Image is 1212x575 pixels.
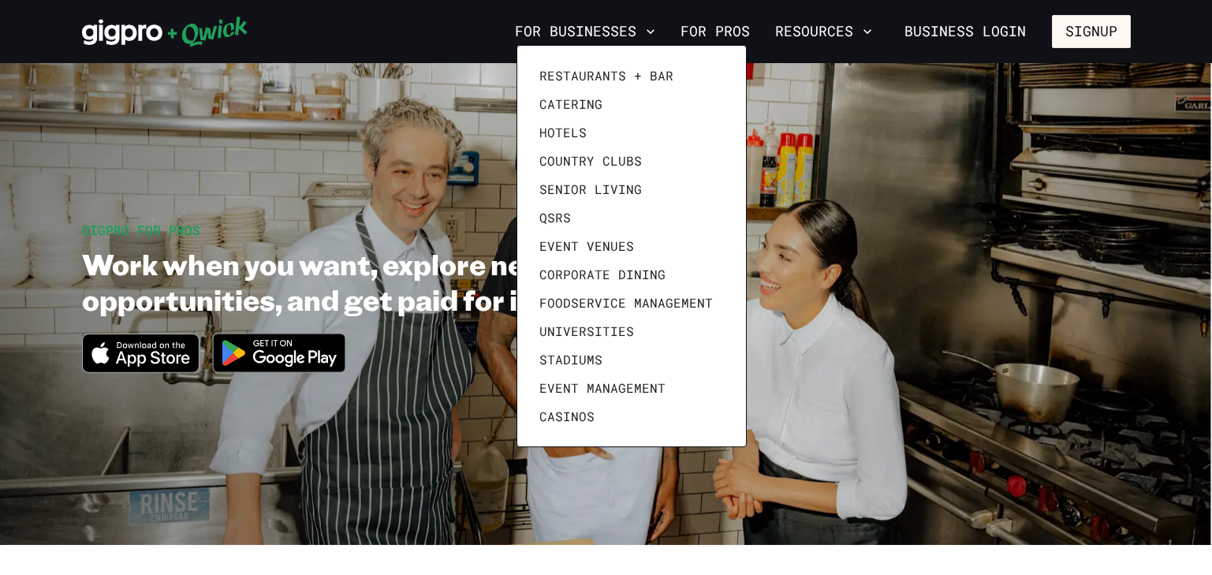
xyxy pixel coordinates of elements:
[539,238,634,254] span: Event Venues
[539,352,602,368] span: Stadiums
[539,409,595,424] span: Casinos
[539,295,713,311] span: Foodservice Management
[539,323,634,339] span: Universities
[539,125,587,140] span: Hotels
[539,380,666,396] span: Event Management
[539,181,642,197] span: Senior Living
[539,210,571,226] span: QSRs
[539,267,666,282] span: Corporate Dining
[539,68,673,84] span: Restaurants + Bar
[539,153,642,169] span: Country Clubs
[539,96,602,112] span: Catering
